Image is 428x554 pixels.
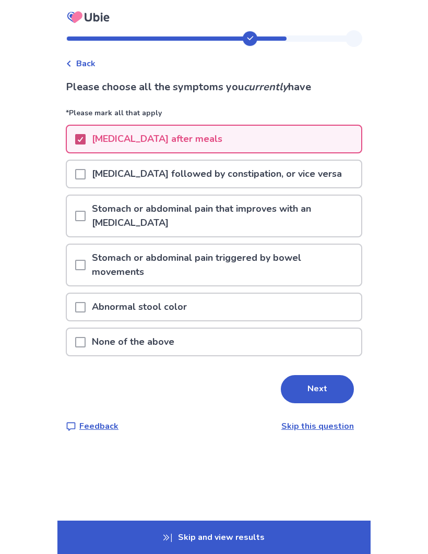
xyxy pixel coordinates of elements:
p: Stomach or abdominal pain triggered by bowel movements [86,245,361,285]
p: Abnormal stool color [86,294,193,320]
a: Feedback [66,420,118,432]
button: Next [281,375,354,403]
p: Please choose all the symptoms you have [66,79,362,95]
p: Stomach or abdominal pain that improves with an [MEDICAL_DATA] [86,196,361,236]
a: Skip this question [281,420,354,432]
i: currently [244,80,288,94]
span: Back [76,57,96,70]
p: Feedback [79,420,118,432]
p: Skip and view results [57,521,371,554]
p: [MEDICAL_DATA] followed by constipation, or vice versa [86,161,348,187]
p: [MEDICAL_DATA] after meals [86,126,229,152]
p: *Please mark all that apply [66,107,362,125]
p: None of the above [86,329,181,355]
